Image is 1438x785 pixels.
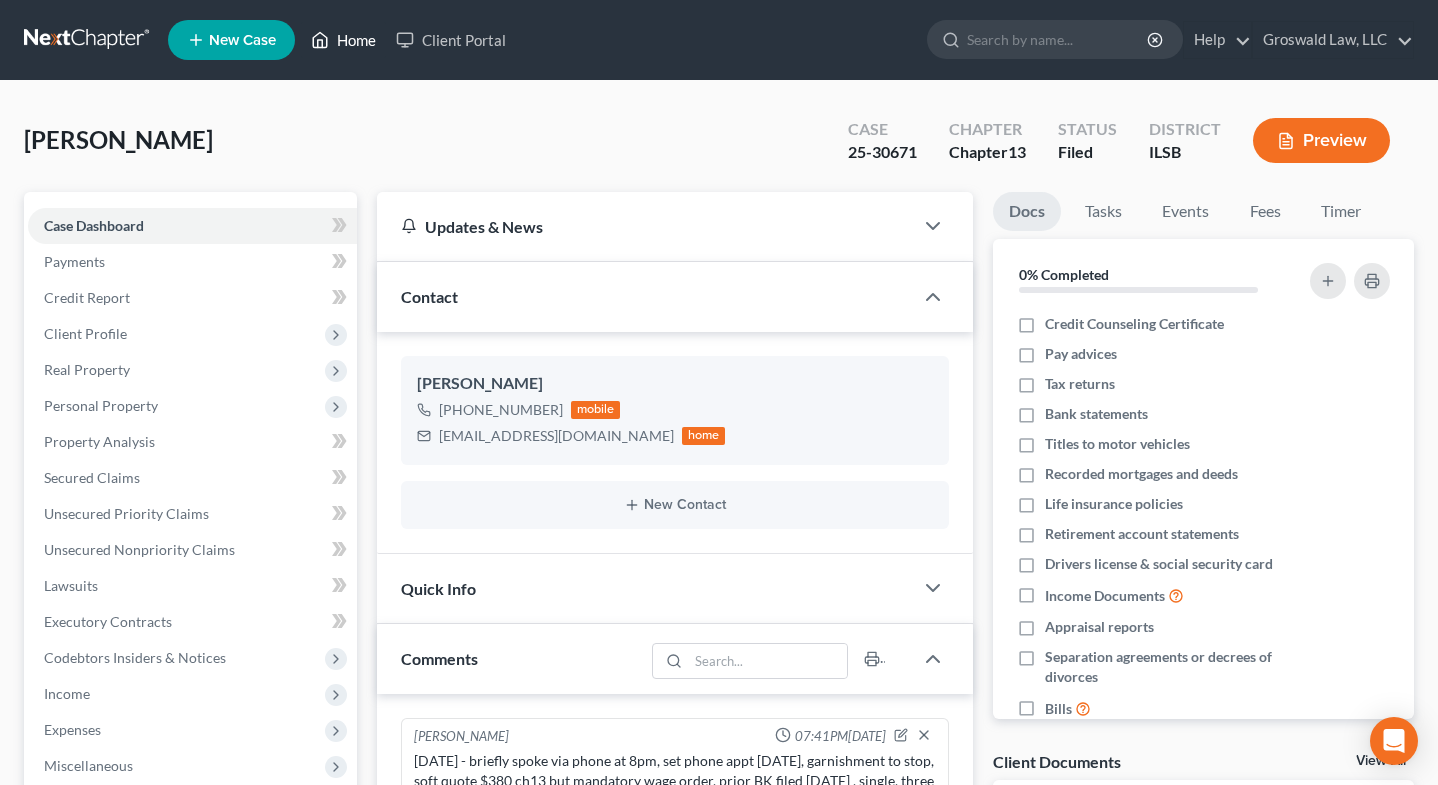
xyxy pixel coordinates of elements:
span: Real Property [44,361,130,378]
a: Client Portal [386,22,516,58]
div: [PERSON_NAME] [414,727,509,747]
span: Pay advices [1045,344,1117,364]
div: ILSB [1149,141,1221,164]
span: Titles to motor vehicles [1045,434,1190,454]
span: Life insurance policies [1045,494,1183,514]
input: Search by name... [967,21,1150,58]
div: Chapter [949,118,1026,141]
span: Contact [401,287,458,306]
span: Client Profile [44,325,127,342]
a: Credit Report [28,280,357,316]
div: Updates & News [401,216,890,237]
div: [EMAIL_ADDRESS][DOMAIN_NAME] [439,426,674,446]
span: Appraisal reports [1045,617,1154,637]
span: Secured Claims [44,469,140,486]
span: Miscellaneous [44,757,133,774]
div: Chapter [949,141,1026,164]
span: Lawsuits [44,577,98,594]
a: Unsecured Nonpriority Claims [28,532,357,568]
a: Executory Contracts [28,604,357,640]
a: Lawsuits [28,568,357,604]
span: Unsecured Priority Claims [44,505,209,522]
span: 07:41PM[DATE] [795,727,886,746]
span: Payments [44,253,105,270]
span: Personal Property [44,397,158,414]
span: Credit Report [44,289,130,306]
span: Separation agreements or decrees of divorces [1045,647,1291,687]
div: District [1149,118,1221,141]
span: [PERSON_NAME] [24,125,213,154]
a: View All [1356,754,1406,768]
span: New Case [209,33,276,48]
span: Credit Counseling Certificate [1045,314,1224,334]
span: Recorded mortgages and deeds [1045,464,1238,484]
a: Case Dashboard [28,208,357,244]
span: Expenses [44,721,101,738]
a: Unsecured Priority Claims [28,496,357,532]
a: Fees [1233,192,1297,231]
a: Secured Claims [28,460,357,496]
a: Property Analysis [28,424,357,460]
span: Quick Info [401,579,476,598]
a: Help [1184,22,1251,58]
span: Retirement account statements [1045,524,1239,544]
a: Timer [1305,192,1377,231]
span: Tax returns [1045,374,1115,394]
span: Codebtors Insiders & Notices [44,649,226,666]
div: Client Documents [993,751,1121,772]
span: Income Documents [1045,586,1165,606]
input: Search... [689,644,848,678]
div: Filed [1058,141,1117,164]
span: Income [44,685,90,702]
div: Open Intercom Messenger [1370,717,1418,765]
span: Executory Contracts [44,613,172,630]
a: Tasks [1069,192,1138,231]
span: Unsecured Nonpriority Claims [44,541,235,558]
div: 25-30671 [848,141,917,164]
div: [PHONE_NUMBER] [439,400,563,420]
span: Bills [1045,699,1072,719]
span: Bank statements [1045,404,1148,424]
div: Case [848,118,917,141]
div: Status [1058,118,1117,141]
div: [PERSON_NAME] [417,372,934,396]
a: Payments [28,244,357,280]
button: Preview [1253,118,1390,163]
a: Events [1146,192,1225,231]
a: Groswald Law, LLC [1253,22,1413,58]
a: Home [301,22,386,58]
span: Comments [401,649,478,668]
span: Property Analysis [44,433,155,450]
a: Docs [993,192,1061,231]
span: Case Dashboard [44,217,144,234]
span: Drivers license & social security card [1045,554,1273,574]
span: 13 [1008,142,1026,161]
strong: 0% Completed [1019,266,1109,283]
div: home [682,427,726,445]
div: mobile [571,401,621,419]
button: New Contact [417,497,934,513]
